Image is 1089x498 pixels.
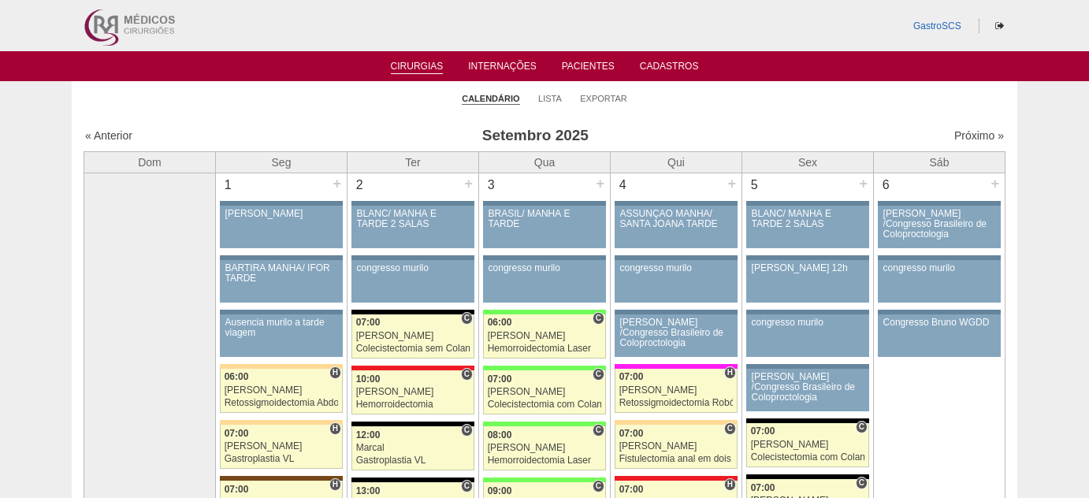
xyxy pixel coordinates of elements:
div: Key: Aviso [878,201,1001,206]
span: Consultório [461,424,473,437]
div: 6 [874,173,898,197]
div: 5 [742,173,767,197]
div: [PERSON_NAME] /Congresso Brasileiro de Coloproctologia [620,318,733,349]
a: [PERSON_NAME] /Congresso Brasileiro de Coloproctologia [878,206,1001,248]
div: + [725,173,738,194]
div: + [462,173,475,194]
span: Consultório [593,368,604,381]
div: Key: Aviso [483,255,606,260]
div: [PERSON_NAME] [488,331,602,341]
a: BRASIL/ MANHÃ E TARDE [483,206,606,248]
div: Key: Aviso [615,201,738,206]
div: [PERSON_NAME] [356,387,470,397]
div: [PERSON_NAME] 12h [752,263,864,273]
span: 07:00 [356,317,381,328]
div: Retossigmoidectomia Abdominal VL [225,398,339,408]
a: Pacientes [562,61,615,76]
span: 07:00 [751,426,775,437]
th: Sáb [874,151,1005,173]
span: Hospital [329,478,341,491]
div: Key: Bartira [615,420,738,425]
th: Qui [611,151,742,173]
a: congresso murilo [615,260,738,303]
div: + [988,173,1002,194]
a: Exportar [580,93,627,104]
div: 4 [611,173,635,197]
span: 06:00 [488,317,512,328]
div: Key: Aviso [878,255,1001,260]
div: Key: Brasil [483,366,606,370]
span: Consultório [593,312,604,325]
div: Hemorroidectomia [356,400,470,410]
span: Consultório [724,422,736,435]
div: Fistulectomia anal em dois tempos [619,454,734,464]
a: Internações [468,61,537,76]
a: Cadastros [640,61,699,76]
span: 13:00 [356,485,381,496]
span: Hospital [329,422,341,435]
th: Seg [216,151,348,173]
a: [PERSON_NAME] /Congresso Brasileiro de Coloproctologia [746,369,869,411]
a: BLANC/ MANHÃ E TARDE 2 SALAS [746,206,869,248]
a: BARTIRA MANHÃ/ IFOR TARDE [220,260,343,303]
div: Gastroplastia VL [225,454,339,464]
div: [PERSON_NAME] /Congresso Brasileiro de Coloproctologia [883,209,996,240]
div: [PERSON_NAME] [619,441,734,452]
span: 07:00 [751,482,775,493]
div: [PERSON_NAME] [225,385,339,396]
a: congresso murilo [746,314,869,357]
a: congresso murilo [483,260,606,303]
span: Hospital [724,478,736,491]
span: 08:00 [488,429,512,440]
div: Key: Aviso [878,310,1001,314]
span: Consultório [461,312,473,325]
a: C 08:00 [PERSON_NAME] Hemorroidectomia Laser [483,426,606,470]
div: Key: Aviso [220,201,343,206]
a: C 07:00 [PERSON_NAME] Colecistectomia com Colangiografia VL [746,423,869,467]
div: + [593,173,607,194]
div: congresso murilo [620,263,733,273]
a: C 06:00 [PERSON_NAME] Hemorroidectomia Laser [483,314,606,359]
a: Cirurgias [391,61,444,74]
a: C 10:00 [PERSON_NAME] Hemorroidectomia [351,370,474,414]
div: Key: Pro Matre [615,364,738,369]
span: Consultório [856,477,868,489]
div: Key: Aviso [746,255,869,260]
a: C 07:00 [PERSON_NAME] Fistulectomia anal em dois tempos [615,425,738,469]
div: Key: Brasil [483,478,606,482]
div: Marcal [356,443,470,453]
span: Hospital [724,366,736,379]
a: Congresso Bruno WGDD [878,314,1001,357]
a: [PERSON_NAME] [220,206,343,248]
span: 09:00 [488,485,512,496]
div: Key: Aviso [615,255,738,260]
div: 3 [479,173,504,197]
div: congresso murilo [752,318,864,328]
a: [PERSON_NAME] /Congresso Brasileiro de Coloproctologia [615,314,738,357]
span: 07:00 [225,428,249,439]
div: Key: Aviso [483,201,606,206]
div: + [857,173,870,194]
span: 07:00 [619,428,644,439]
div: Ausencia murilo a tarde viagem [225,318,338,338]
a: Ausencia murilo a tarde viagem [220,314,343,357]
span: 07:00 [488,373,512,385]
div: Key: Assunção [615,476,738,481]
th: Ter [348,151,479,173]
th: Qua [479,151,611,173]
a: congresso murilo [878,260,1001,303]
span: 07:00 [619,484,644,495]
div: Key: Blanc [351,310,474,314]
span: 12:00 [356,429,381,440]
div: Key: Blanc [746,418,869,423]
div: Key: Aviso [351,255,474,260]
span: Hospital [329,366,341,379]
span: 10:00 [356,373,381,385]
a: [PERSON_NAME] 12h [746,260,869,303]
th: Dom [84,151,216,173]
h3: Setembro 2025 [306,124,765,147]
div: Key: Aviso [746,310,869,314]
div: Key: Aviso [615,310,738,314]
a: C 07:00 [PERSON_NAME] Colecistectomia com Colangiografia VL [483,370,606,414]
div: 1 [216,173,240,197]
